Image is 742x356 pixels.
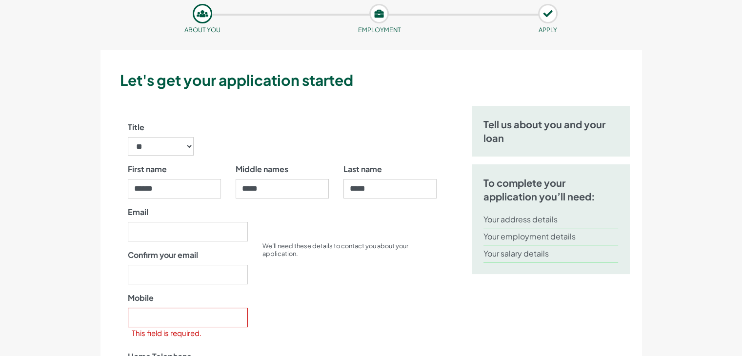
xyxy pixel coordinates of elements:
h5: Tell us about you and your loan [483,118,619,145]
label: Title [128,121,144,133]
h5: To complete your application you’ll need: [483,176,619,203]
small: Employment [358,26,401,34]
small: We’ll need these details to contact you about your application. [262,242,408,257]
label: Email [128,206,148,218]
label: This field is required. [132,328,201,339]
label: Confirm your email [128,249,198,261]
label: First name [128,163,167,175]
label: Middle names [236,163,288,175]
label: Last name [343,163,382,175]
small: APPLY [539,26,557,34]
li: Your address details [483,211,619,228]
li: Your salary details [483,245,619,262]
small: About you [184,26,221,34]
h3: Let's get your application started [120,70,638,90]
li: Your employment details [483,228,619,245]
label: Mobile [128,292,154,304]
